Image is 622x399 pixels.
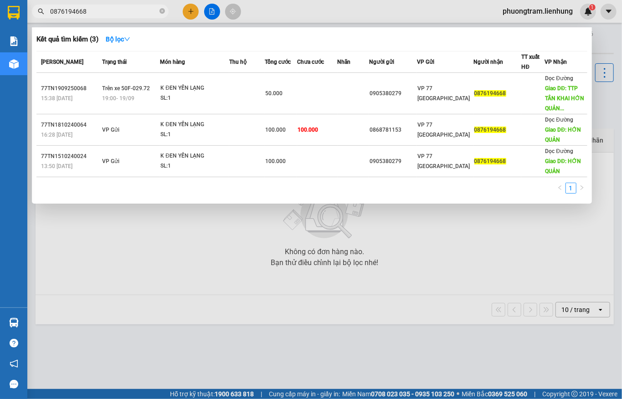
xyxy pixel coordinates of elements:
div: 77TN1909250068 [41,84,99,93]
div: 77TN1510240024 [41,152,99,161]
span: 13:50 [DATE] [41,163,72,169]
button: right [576,183,587,194]
button: Bộ lọcdown [98,32,138,46]
div: 0868781153 [370,125,416,135]
input: Tìm tên, số ĐT hoặc mã đơn [50,6,158,16]
span: search [38,8,44,15]
span: TT xuất HĐ [521,54,540,70]
span: 100.000 [265,158,286,164]
span: VP 77 [GEOGRAPHIC_DATA] [417,85,470,102]
span: Chưa cước [297,59,324,65]
span: VP 77 [GEOGRAPHIC_DATA] [417,153,470,169]
span: 100.000 [265,127,286,133]
span: Giao DĐ: TTP TÂN KHAI HỚN QUẢN... [545,85,585,112]
div: K ĐEN YẾN LẠNG [160,83,229,93]
span: right [579,185,585,190]
span: Giao DĐ: HỚN QUẢN [545,127,581,143]
span: VP Gửi [417,59,434,65]
span: Tổng cước [265,59,291,65]
span: [PERSON_NAME] [41,59,83,65]
img: warehouse-icon [9,59,19,69]
span: 19:00 - 19/09 [102,95,134,102]
span: VP Gửi [102,127,119,133]
img: solution-icon [9,36,19,46]
h3: Kết quả tìm kiếm ( 3 ) [36,35,98,44]
span: Món hàng [160,59,185,65]
img: logo-vxr [8,6,20,20]
div: 77TN1810240064 [41,120,99,130]
div: SL: 1 [160,93,229,103]
li: Next Page [576,183,587,194]
button: left [555,183,565,194]
span: 0876194668 [474,158,506,164]
span: 15:38 [DATE] [41,95,72,102]
span: left [557,185,563,190]
span: 0876194668 [474,127,506,133]
span: 0876194668 [474,90,506,97]
div: SL: 1 [160,130,229,140]
span: 16:28 [DATE] [41,132,72,138]
span: Dọc Đường [545,148,574,154]
span: 50.000 [265,90,283,97]
div: SL: 1 [160,161,229,171]
span: 100.000 [298,127,318,133]
span: Trạng thái [102,59,127,65]
a: 1 [566,183,576,193]
span: question-circle [10,339,18,348]
span: Giao DĐ: HỚN QUẢN [545,158,581,174]
strong: Bộ lọc [106,36,130,43]
li: Previous Page [555,183,565,194]
li: 1 [565,183,576,194]
span: VP Gửi [102,158,119,164]
span: Trên xe 50F-029.72 [102,85,150,92]
img: warehouse-icon [9,318,19,327]
span: Thu hộ [229,59,247,65]
div: 0905380279 [370,89,416,98]
span: Nhãn [338,59,351,65]
span: close-circle [159,8,165,14]
span: down [124,36,130,42]
div: 0905380279 [370,157,416,166]
span: notification [10,359,18,368]
span: VP 77 [GEOGRAPHIC_DATA] [417,122,470,138]
span: Dọc Đường [545,75,574,82]
span: Người nhận [474,59,504,65]
span: Người gửi [369,59,394,65]
div: K ĐEN YẾN LẠNG [160,120,229,130]
span: Dọc Đường [545,117,574,123]
span: close-circle [159,7,165,16]
span: VP Nhận [545,59,567,65]
span: message [10,380,18,389]
div: K ĐEN YẾN LẠNG [160,151,229,161]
